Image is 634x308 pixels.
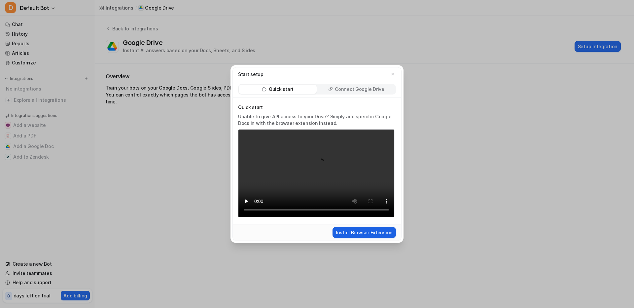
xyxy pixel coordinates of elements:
[238,104,395,111] p: Quick start
[238,113,395,127] p: Unable to give API access to your Drive? Simply add specific Google Docs in with the browser exte...
[238,71,264,78] p: Start setup
[269,86,294,93] p: Quick start
[333,227,396,238] button: Install Browser Extension
[238,129,395,217] video: Your browser does not support the video tag.
[335,86,384,93] p: Connect Google Drive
